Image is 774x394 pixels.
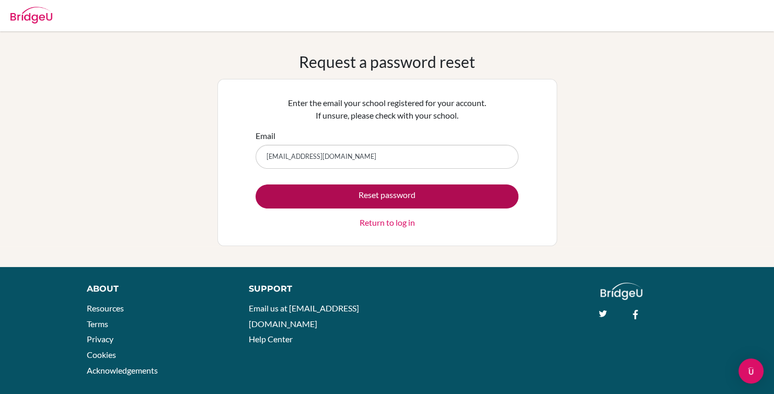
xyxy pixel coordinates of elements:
[249,334,293,344] a: Help Center
[10,7,52,24] img: Bridge-U
[256,97,518,122] p: Enter the email your school registered for your account. If unsure, please check with your school.
[87,334,113,344] a: Privacy
[87,303,124,313] a: Resources
[87,365,158,375] a: Acknowledgements
[256,184,518,208] button: Reset password
[256,130,275,142] label: Email
[249,283,376,295] div: Support
[87,319,108,329] a: Terms
[360,216,415,229] a: Return to log in
[299,52,475,71] h1: Request a password reset
[738,358,764,384] div: Open Intercom Messenger
[600,283,643,300] img: logo_white@2x-f4f0deed5e89b7ecb1c2cc34c3e3d731f90f0f143d5ea2071677605dd97b5244.png
[87,350,116,360] a: Cookies
[87,283,225,295] div: About
[249,303,359,329] a: Email us at [EMAIL_ADDRESS][DOMAIN_NAME]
